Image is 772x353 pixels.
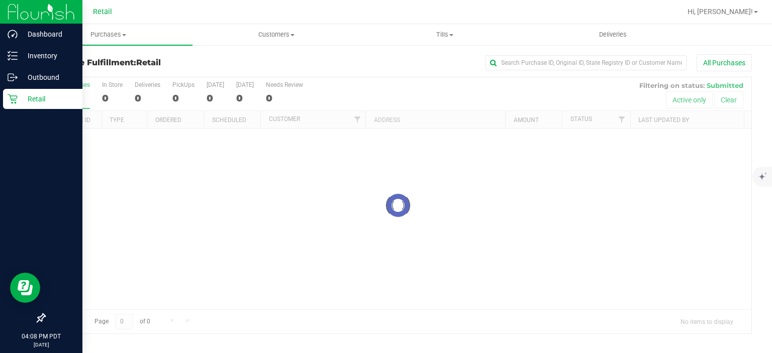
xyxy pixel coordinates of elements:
span: Deliveries [586,30,640,39]
h3: Purchase Fulfillment: [44,58,280,67]
p: 04:08 PM PDT [5,332,78,341]
inline-svg: Inventory [8,51,18,61]
p: Dashboard [18,28,78,40]
inline-svg: Dashboard [8,29,18,39]
input: Search Purchase ID, Original ID, State Registry ID or Customer Name... [486,55,687,70]
span: Retail [136,58,161,67]
p: Outbound [18,71,78,83]
span: Hi, [PERSON_NAME]! [688,8,753,16]
span: Purchases [24,30,192,39]
iframe: Resource center [10,273,40,303]
button: All Purchases [697,54,752,71]
span: Customers [193,30,360,39]
a: Purchases [24,24,192,45]
a: Deliveries [529,24,697,45]
a: Customers [192,24,361,45]
p: [DATE] [5,341,78,348]
span: Retail [93,8,112,16]
p: Retail [18,93,78,105]
inline-svg: Retail [8,94,18,104]
p: Inventory [18,50,78,62]
inline-svg: Outbound [8,72,18,82]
